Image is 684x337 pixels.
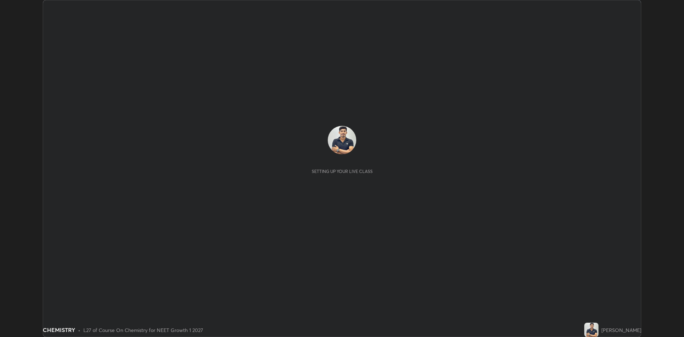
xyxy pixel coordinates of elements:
[312,169,373,174] div: Setting up your live class
[83,326,203,334] div: L27 of Course On Chemistry for NEET Growth 1 2027
[328,126,356,154] img: deff180b70984a41886ebbd54a0b2187.jpg
[601,326,641,334] div: [PERSON_NAME]
[78,326,81,334] div: •
[584,323,598,337] img: deff180b70984a41886ebbd54a0b2187.jpg
[43,326,75,334] div: CHEMISTRY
